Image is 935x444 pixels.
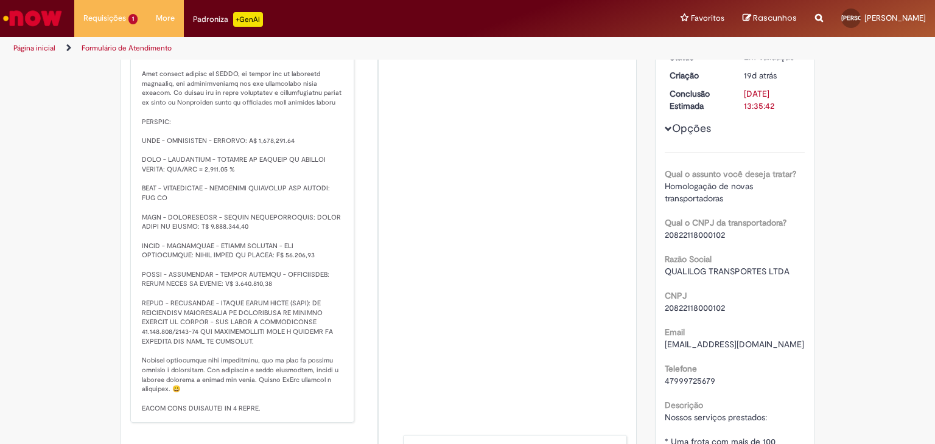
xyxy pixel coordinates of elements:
[841,14,889,22] span: [PERSON_NAME]
[665,339,804,350] span: [EMAIL_ADDRESS][DOMAIN_NAME]
[665,181,755,204] span: Homologação de novas transportadoras
[753,12,797,24] span: Rascunhos
[691,12,724,24] span: Favoritos
[156,12,175,24] span: More
[744,70,777,81] span: 19d atrás
[660,88,735,112] dt: Conclusão Estimada
[743,13,797,24] a: Rascunhos
[665,327,685,338] b: Email
[142,32,345,414] p: Lor ips, dolo sit ? Amet consect adipisc el SEDDO, ei tempor inc ut laboreetd magnaaliq, eni admi...
[744,70,777,81] time: 12/09/2025 10:20:12
[665,217,786,228] b: Qual o CNPJ da transportadora?
[83,12,126,24] span: Requisições
[744,69,800,82] div: 12/09/2025 10:20:12
[128,14,138,24] span: 1
[82,43,172,53] a: Formulário de Atendimento
[665,266,790,277] span: QUALILOG TRANSPORTES LTDA
[665,290,687,301] b: CNPJ
[13,43,55,53] a: Página inicial
[744,88,800,112] div: [DATE] 13:35:42
[665,363,697,374] b: Telefone
[665,229,725,240] span: 20822118000102
[660,69,735,82] dt: Criação
[665,375,715,386] span: 47999725679
[665,254,712,265] b: Razão Social
[665,168,796,179] b: Qual o assunto você deseja tratar?
[665,302,725,313] span: 20822118000102
[9,37,614,60] ul: Trilhas de página
[1,6,64,30] img: ServiceNow
[864,13,926,23] span: [PERSON_NAME]
[233,12,263,27] p: +GenAi
[665,400,703,411] b: Descrição
[193,12,263,27] div: Padroniza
